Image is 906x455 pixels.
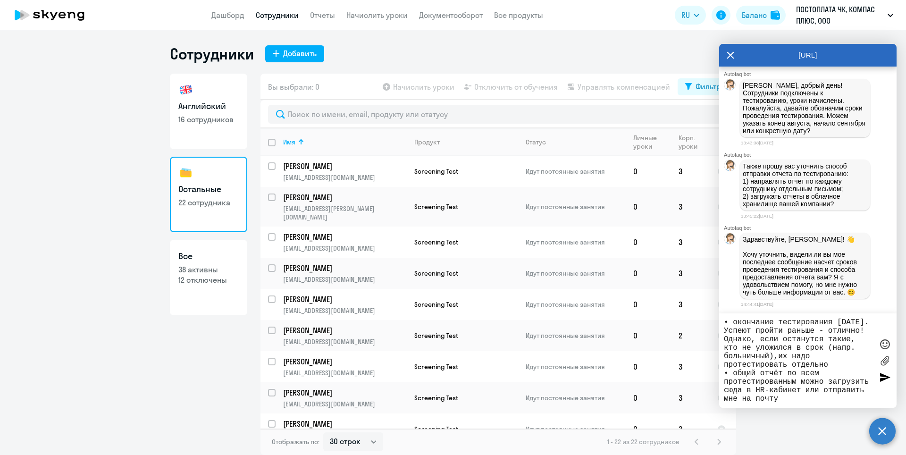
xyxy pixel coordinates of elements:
a: Дашборд [211,10,244,20]
span: Screening Test [414,394,458,402]
div: Добавить [283,48,317,59]
div: Корп. уроки [679,134,709,151]
p: Также прошу вас уточнить способ отправки отчета по тестированию: 1) направлять отчет по каждому с... [743,162,867,208]
img: bot avatar [724,79,736,93]
p: [EMAIL_ADDRESS][DOMAIN_NAME] [283,400,406,408]
p: Идут постоянные занятия [526,331,625,340]
input: Поиск по имени, email, продукту или статусу [268,105,729,124]
span: Screening Test [414,238,458,246]
a: Все продукты [494,10,543,20]
label: Лимит 10 файлов [878,354,892,368]
a: Отчеты [310,10,335,20]
p: ПОСТОПЛАТА ЧК, КОМПАС ПЛЮС, ООО [796,4,884,26]
p: [EMAIL_ADDRESS][DOMAIN_NAME] [283,337,406,346]
td: 0 [626,289,671,320]
div: Продукт [414,138,440,146]
p: Идут постоянные занятия [526,238,625,246]
td: 0 [626,382,671,413]
button: ПОСТОПЛАТА ЧК, КОМПАС ПЛЮС, ООО [791,4,898,26]
a: [PERSON_NAME][EMAIL_ADDRESS][DOMAIN_NAME] [283,388,406,408]
p: [PERSON_NAME] [283,419,406,429]
h3: Остальные [178,183,239,195]
p: Идут постоянные занятия [526,362,625,371]
td: 2 [671,320,710,351]
a: [PERSON_NAME][EMAIL_ADDRESS][DOMAIN_NAME] [283,232,406,253]
p: 38 активны [178,264,239,275]
div: Статус [526,138,625,146]
button: Добавить [265,45,324,62]
p: [PERSON_NAME] [283,388,406,398]
div: Продукт [414,138,518,146]
p: Идут постоянные занятия [526,167,625,176]
td: 3 [671,382,710,413]
p: [PERSON_NAME] [283,192,406,202]
div: Имя [283,138,295,146]
p: [PERSON_NAME] [283,356,406,367]
h3: Английский [178,100,239,112]
p: [PERSON_NAME] [283,232,406,242]
img: bot avatar [724,233,736,247]
p: Идут постоянные занятия [526,300,625,309]
button: Фильтр [678,78,729,95]
p: [EMAIL_ADDRESS][DOMAIN_NAME] [283,275,406,284]
a: Начислить уроки [346,10,408,20]
p: [PERSON_NAME] [283,294,406,304]
a: [PERSON_NAME][EMAIL_ADDRESS][DOMAIN_NAME] [283,263,406,284]
td: 3 [671,156,710,187]
p: Идут постоянные занятия [526,202,625,211]
p: [EMAIL_ADDRESS][DOMAIN_NAME] [283,306,406,315]
td: 3 [671,289,710,320]
span: RU [681,9,690,21]
p: Идут постоянные занятия [526,394,625,402]
td: 0 [626,187,671,227]
button: RU [675,6,706,25]
a: [PERSON_NAME][EMAIL_ADDRESS][DOMAIN_NAME] [283,325,406,346]
p: 22 сотрудника [178,197,239,208]
h3: Все [178,250,239,262]
a: Сотрудники [256,10,299,20]
div: Фильтр [696,81,721,92]
a: [PERSON_NAME][EMAIL_ADDRESS][DOMAIN_NAME] [283,419,406,439]
img: bot avatar [724,160,736,174]
p: [EMAIL_ADDRESS][DOMAIN_NAME] [283,244,406,253]
span: Screening Test [414,425,458,433]
td: 3 [671,413,710,445]
a: Документооборот [419,10,483,20]
button: Балансbalance [736,6,786,25]
div: Баланс [742,9,767,21]
span: Отображать по: [272,438,319,446]
img: english [178,82,193,97]
p: 12 отключены [178,275,239,285]
p: Здравствуйте, [PERSON_NAME]! 👋 Хочу уточнить, видели ли вы мое последнее сообщение насчет сроков ... [743,236,867,296]
textarea: Добрый день! По Вашим вопросам: • окончание тестирования [DATE]. Успеют пройти раньше - отлично! ... [724,318,873,403]
p: Идут постоянные занятия [526,269,625,278]
p: [PERSON_NAME] [283,161,406,171]
span: Screening Test [414,300,458,309]
h1: Сотрудники [170,44,254,63]
td: 3 [671,258,710,289]
td: 0 [626,320,671,351]
td: 0 [626,413,671,445]
span: Screening Test [414,167,458,176]
p: [EMAIL_ADDRESS][DOMAIN_NAME] [283,173,406,182]
td: 3 [671,351,710,382]
a: [PERSON_NAME][EMAIL_ADDRESS][PERSON_NAME][DOMAIN_NAME] [283,192,406,221]
div: Autofaq bot [724,225,897,231]
img: balance [771,10,780,20]
td: 3 [671,227,710,258]
div: Имя [283,138,406,146]
a: [PERSON_NAME][EMAIL_ADDRESS][DOMAIN_NAME] [283,294,406,315]
img: others [178,165,193,180]
p: Идут постоянные занятия [526,425,625,433]
td: 0 [626,351,671,382]
span: 1 - 22 из 22 сотрудников [607,438,679,446]
div: Статус [526,138,546,146]
div: Личные уроки [633,134,671,151]
p: [PERSON_NAME], добрый день! Сотрудники подключены к тестированию, уроки начислены. Пожалуйста, да... [743,82,867,135]
td: 0 [626,156,671,187]
td: 3 [671,187,710,227]
div: Autofaq bot [724,71,897,77]
span: Screening Test [414,202,458,211]
div: Личные уроки [633,134,662,151]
